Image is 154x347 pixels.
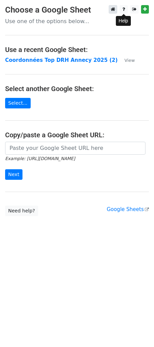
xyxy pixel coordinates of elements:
h3: Choose a Google Sheet [5,5,149,15]
iframe: Chat Widget [120,314,154,347]
input: Next [5,169,22,180]
p: Use one of the options below... [5,18,149,25]
small: Example: [URL][DOMAIN_NAME] [5,156,75,161]
h4: Select another Google Sheet: [5,85,149,93]
a: Select... [5,98,31,108]
a: Need help? [5,206,38,216]
div: Help [116,16,131,26]
a: Google Sheets [107,206,149,212]
small: View [124,58,135,63]
h4: Use a recent Google Sheet: [5,46,149,54]
div: Widget de chat [120,314,154,347]
h4: Copy/paste a Google Sheet URL: [5,131,149,139]
input: Paste your Google Sheet URL here [5,142,145,155]
a: Coordonnées Top DRH Annecy 2025 (2) [5,57,118,63]
a: View [118,57,135,63]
